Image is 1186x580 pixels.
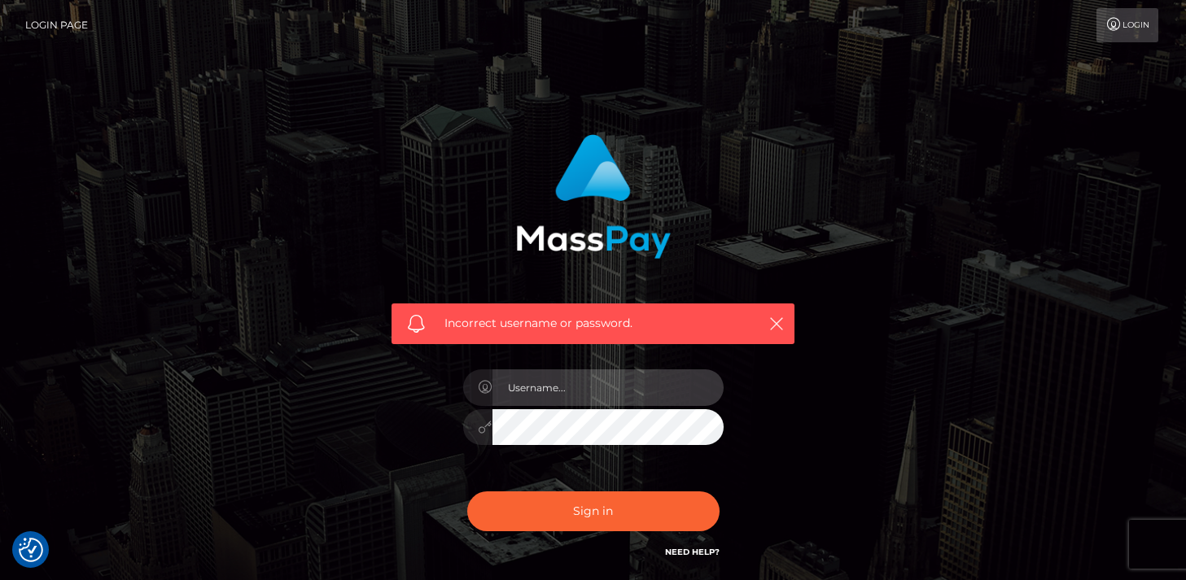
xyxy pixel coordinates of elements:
[516,134,671,259] img: MassPay Login
[19,538,43,562] img: Revisit consent button
[492,369,724,406] input: Username...
[19,538,43,562] button: Consent Preferences
[1096,8,1158,42] a: Login
[467,491,720,531] button: Sign in
[444,315,742,332] span: Incorrect username or password.
[665,547,720,557] a: Need Help?
[25,8,88,42] a: Login Page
